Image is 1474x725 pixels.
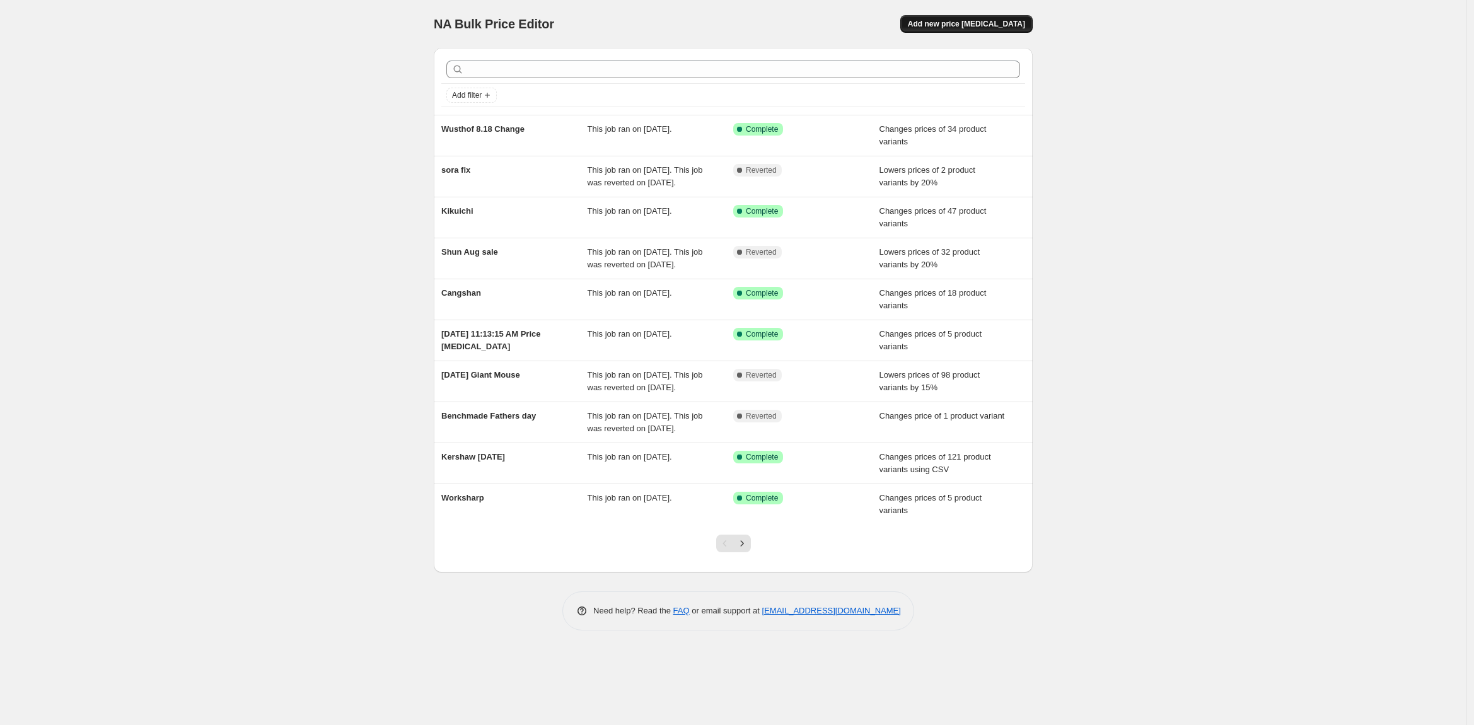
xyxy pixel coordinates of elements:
a: FAQ [673,606,690,615]
span: Reverted [746,247,777,257]
span: [DATE] Giant Mouse [441,370,520,380]
span: Changes prices of 5 product variants [879,329,982,351]
span: Kershaw [DATE] [441,452,505,461]
span: Lowers prices of 2 product variants by 20% [879,165,975,187]
span: Shun Aug sale [441,247,498,257]
span: This job ran on [DATE]. This job was reverted on [DATE]. [588,247,703,269]
span: Changes price of 1 product variant [879,411,1005,420]
span: Lowers prices of 98 product variants by 15% [879,370,980,392]
span: This job ran on [DATE]. [588,206,672,216]
span: Add filter [452,90,482,100]
span: Changes prices of 47 product variants [879,206,987,228]
span: This job ran on [DATE]. [588,288,672,298]
span: Complete [746,124,778,134]
span: This job ran on [DATE]. [588,452,672,461]
span: Complete [746,288,778,298]
span: Worksharp [441,493,484,502]
button: Add new price [MEDICAL_DATA] [900,15,1033,33]
span: Changes prices of 5 product variants [879,493,982,515]
span: Add new price [MEDICAL_DATA] [908,19,1025,29]
span: Reverted [746,165,777,175]
span: Lowers prices of 32 product variants by 20% [879,247,980,269]
nav: Pagination [716,535,751,552]
span: NA Bulk Price Editor [434,17,554,31]
button: Add filter [446,88,497,103]
span: Kikuichi [441,206,473,216]
span: This job ran on [DATE]. This job was reverted on [DATE]. [588,370,703,392]
span: This job ran on [DATE]. [588,329,672,339]
span: Need help? Read the [593,606,673,615]
button: Next [733,535,751,552]
a: [EMAIL_ADDRESS][DOMAIN_NAME] [762,606,901,615]
span: Wusthof 8.18 Change [441,124,525,134]
span: Cangshan [441,288,481,298]
span: Complete [746,493,778,503]
span: This job ran on [DATE]. This job was reverted on [DATE]. [588,165,703,187]
span: This job ran on [DATE]. [588,493,672,502]
span: Reverted [746,411,777,421]
span: or email support at [690,606,762,615]
span: Benchmade Fathers day [441,411,536,420]
span: [DATE] 11:13:15 AM Price [MEDICAL_DATA] [441,329,541,351]
span: Complete [746,329,778,339]
span: Complete [746,206,778,216]
span: This job ran on [DATE]. This job was reverted on [DATE]. [588,411,703,433]
span: sora fix [441,165,470,175]
span: This job ran on [DATE]. [588,124,672,134]
span: Reverted [746,370,777,380]
span: Changes prices of 121 product variants using CSV [879,452,991,474]
span: Changes prices of 34 product variants [879,124,987,146]
span: Changes prices of 18 product variants [879,288,987,310]
span: Complete [746,452,778,462]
